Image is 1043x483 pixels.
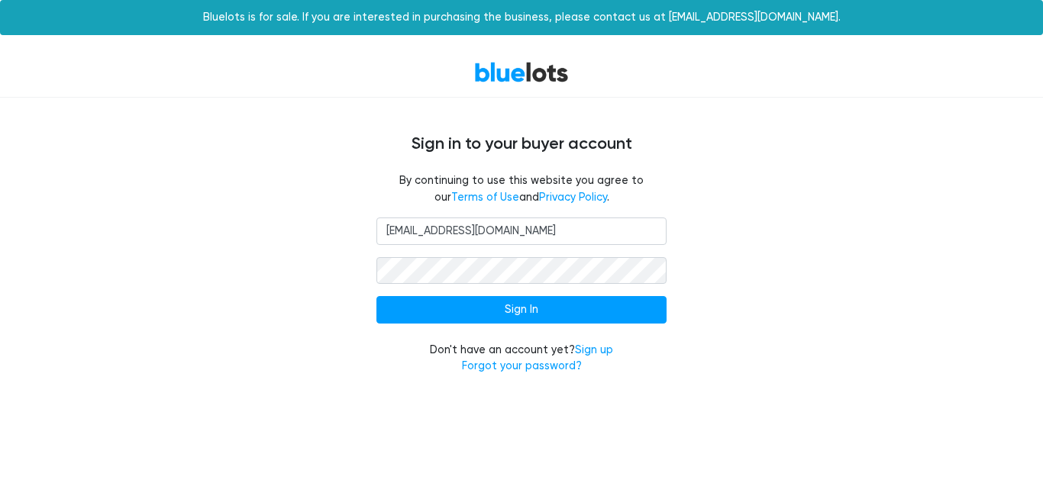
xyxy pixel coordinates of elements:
[462,359,582,372] a: Forgot your password?
[451,191,519,204] a: Terms of Use
[376,217,667,245] input: Email
[63,134,980,154] h4: Sign in to your buyer account
[575,343,613,356] a: Sign up
[376,342,667,375] div: Don't have an account yet?
[376,296,667,324] input: Sign In
[474,61,569,83] a: BlueLots
[539,191,607,204] a: Privacy Policy
[376,172,667,205] fieldset: By continuing to use this website you agree to our and .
